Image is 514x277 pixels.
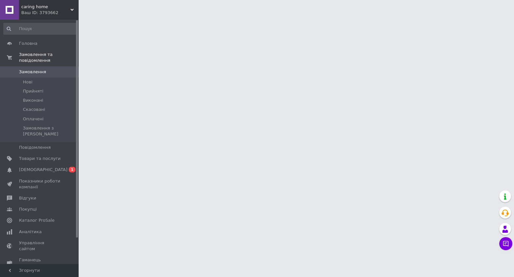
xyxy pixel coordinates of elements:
[19,217,54,223] span: Каталог ProSale
[19,52,79,63] span: Замовлення та повідомлення
[19,257,61,269] span: Гаманець компанії
[19,240,61,252] span: Управління сайтом
[21,4,70,10] span: caring home
[3,23,77,35] input: Пошук
[23,116,44,122] span: Оплачені
[23,125,77,137] span: Замовлення з [PERSON_NAME]
[19,156,61,162] span: Товари та послуги
[21,10,79,16] div: Ваш ID: 3793662
[19,229,42,235] span: Аналітика
[499,237,512,250] button: Чат з покупцем
[23,79,32,85] span: Нові
[19,145,51,150] span: Повідомлення
[69,167,75,172] span: 1
[19,206,37,212] span: Покупці
[19,178,61,190] span: Показники роботи компанії
[19,167,67,173] span: [DEMOGRAPHIC_DATA]
[19,69,46,75] span: Замовлення
[19,41,37,46] span: Головна
[23,88,43,94] span: Прийняті
[23,107,45,113] span: Скасовані
[23,97,43,103] span: Виконані
[19,195,36,201] span: Відгуки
